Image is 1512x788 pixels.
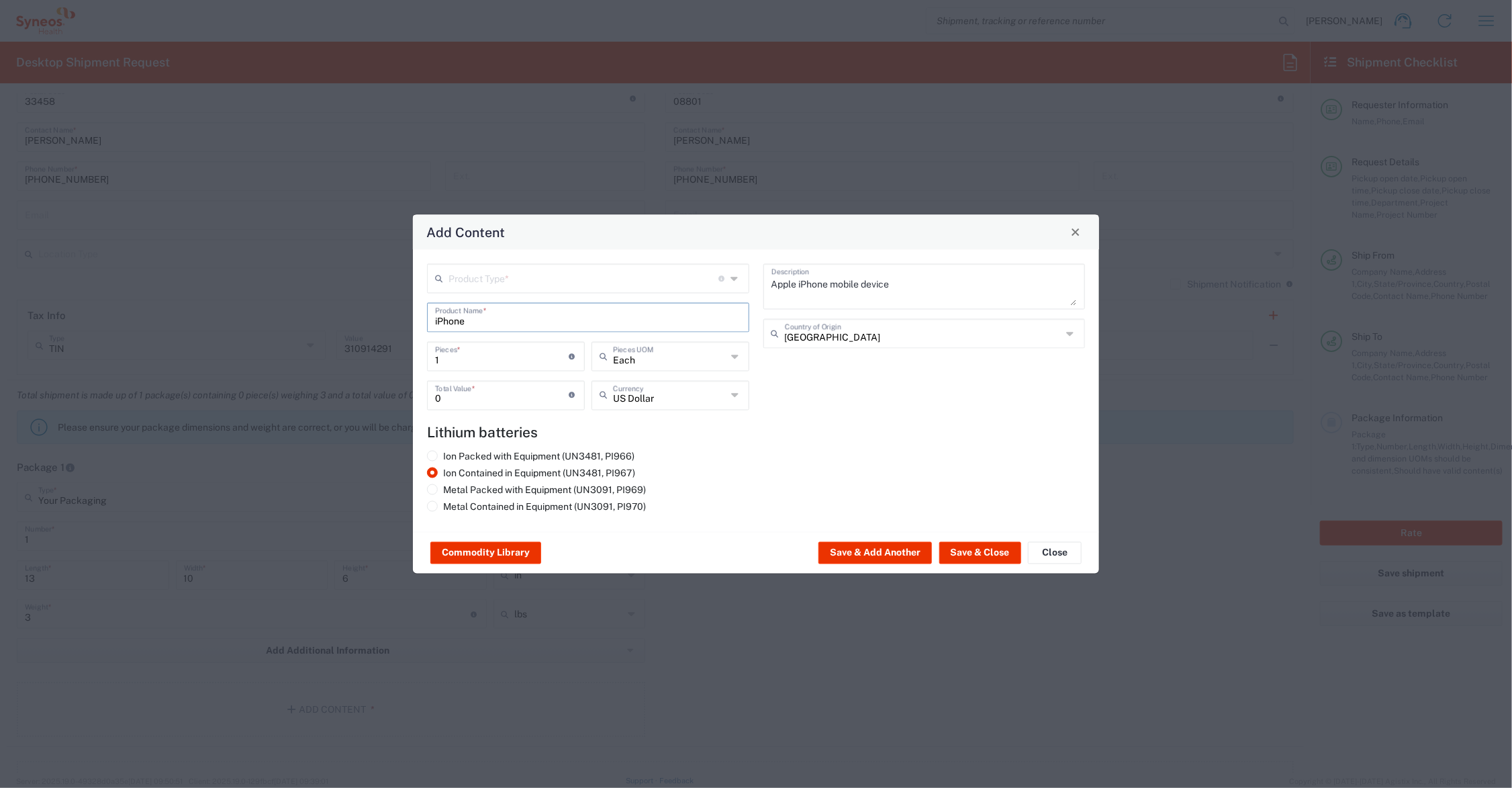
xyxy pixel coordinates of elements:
[1066,222,1085,241] button: Close
[427,424,1085,441] h4: Lithium batteries
[430,542,541,564] button: Commodity Library
[427,467,635,479] label: Ion Contained in Equipment (UN3481, PI967)
[427,500,646,513] label: Metal Contained in Equipment (UN3091, PI970)
[427,222,506,241] h4: Add Content
[427,484,646,496] label: Metal Packed with Equipment (UN3091, PI969)
[427,450,634,462] label: Ion Packed with Equipment (UN3481, PI966)
[939,542,1021,564] button: Save & Close
[1028,542,1082,564] button: Close
[818,542,932,564] button: Save & Add Another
